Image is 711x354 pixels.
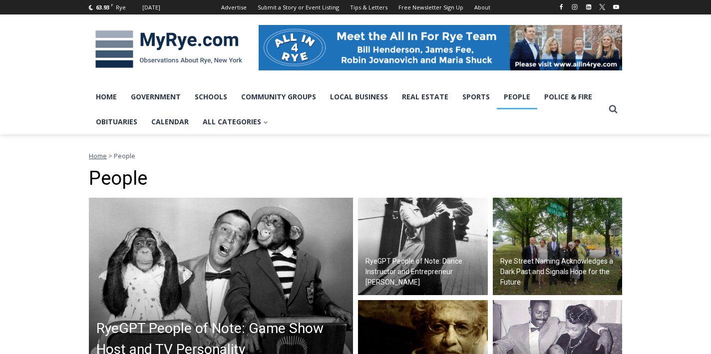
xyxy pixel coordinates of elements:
a: Home [89,84,124,109]
img: All in for Rye [259,25,622,70]
span: > [108,151,112,160]
div: [DATE] [142,3,160,12]
a: People [497,84,537,109]
a: X [596,1,608,13]
span: All Categories [203,116,268,127]
a: Linkedin [583,1,595,13]
span: People [114,151,135,160]
h2: RyeGPT People of Note: Dance Instructor and Entrepreneur [PERSON_NAME] [365,256,485,288]
img: MyRye.com [89,23,249,75]
a: Community Groups [234,84,323,109]
a: YouTube [610,1,622,13]
nav: Primary Navigation [89,84,604,135]
div: Rye [116,3,126,12]
a: Real Estate [395,84,455,109]
a: Obituaries [89,109,144,134]
h1: People [89,167,622,190]
a: Sports [455,84,497,109]
a: Facebook [555,1,567,13]
a: All Categories [196,109,275,134]
a: Calendar [144,109,196,134]
button: View Search Form [604,100,622,118]
a: Instagram [569,1,581,13]
span: 63.93 [96,3,109,11]
img: (PHOTO: The Paul & Orial Redd Way street naming at the Rye train station on September 27, 2025. L... [493,198,623,296]
span: F [111,2,113,7]
a: RyeGPT People of Note: Dance Instructor and Entrepreneur [PERSON_NAME] [358,198,488,296]
h2: Rye Street Naming Acknowledges a Dark Past and Signals Hope for the Future [500,256,620,288]
a: Home [89,151,107,160]
a: Local Business [323,84,395,109]
nav: Breadcrumbs [89,151,622,161]
a: Police & Fire [537,84,599,109]
a: Rye Street Naming Acknowledges a Dark Past and Signals Hope for the Future [493,198,623,296]
a: Schools [188,84,234,109]
a: Government [124,84,188,109]
img: (PHOTO: Arthur Murray and his wife, Kathryn Murray, dancing in 1925. Public Domain.) [358,198,488,296]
